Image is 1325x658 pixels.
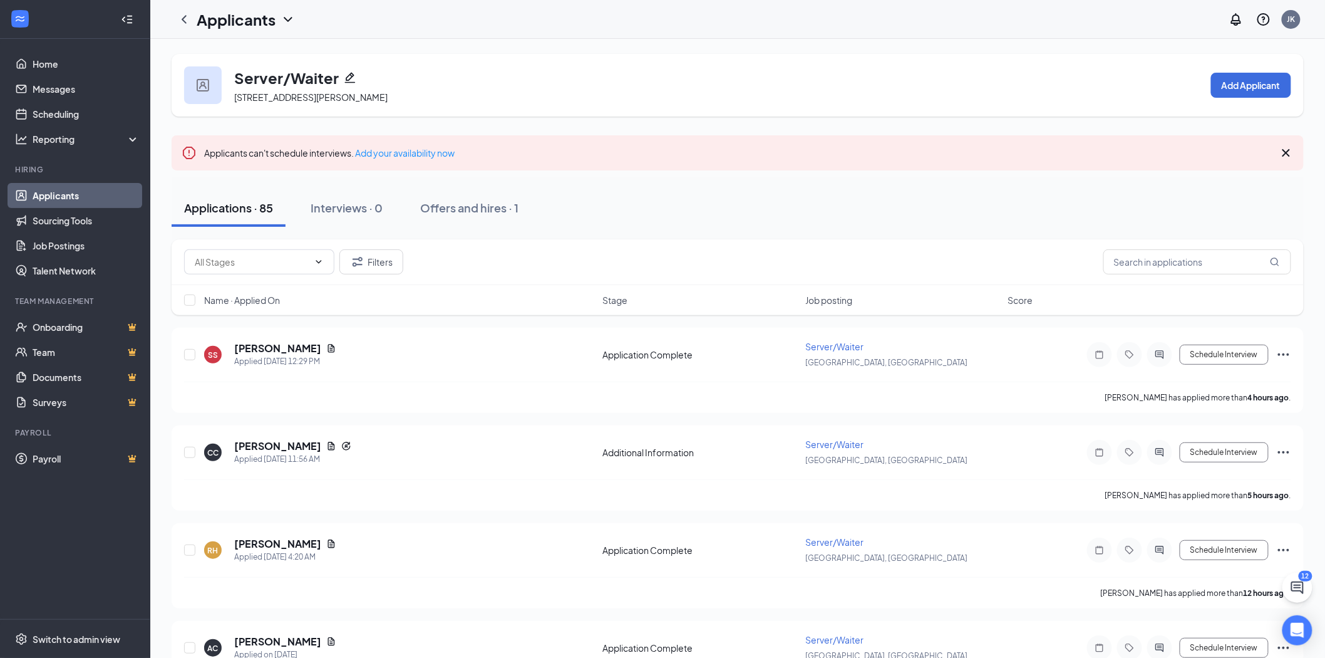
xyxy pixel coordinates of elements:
svg: ChatActive [1290,580,1305,595]
div: Team Management [15,296,137,306]
svg: Pencil [344,71,356,84]
svg: Note [1092,350,1107,360]
a: Scheduling [33,102,140,127]
span: Score [1008,294,1033,306]
svg: Ellipses [1276,640,1291,655]
h5: [PERSON_NAME] [234,342,321,355]
div: Applied [DATE] 4:20 AM [234,551,336,563]
div: 12 [1299,571,1312,582]
h5: [PERSON_NAME] [234,537,321,551]
svg: Document [326,637,336,647]
svg: Note [1092,447,1107,457]
div: Application Complete [602,642,798,654]
a: Talent Network [33,258,140,283]
a: SurveysCrown [33,390,140,415]
svg: Ellipses [1276,543,1291,558]
button: Schedule Interview [1180,540,1269,560]
span: Applicants can't schedule interviews. [204,147,455,159]
b: 12 hours ago [1244,588,1289,598]
span: Name · Applied On [204,294,280,306]
div: JK [1287,14,1296,24]
span: Server/Waiter [805,536,864,548]
p: [PERSON_NAME] has applied more than . [1101,588,1291,598]
div: CC [207,447,219,458]
div: Open Intercom Messenger [1282,615,1312,645]
span: Server/Waiter [805,439,864,450]
svg: ActiveChat [1152,447,1167,457]
svg: Analysis [15,133,28,145]
input: All Stages [195,255,309,269]
h3: Server/Waiter [234,67,339,88]
svg: Note [1092,545,1107,555]
svg: Reapply [341,441,351,451]
button: Schedule Interview [1180,638,1269,658]
span: Stage [602,294,627,306]
div: Applied [DATE] 12:29 PM [234,355,336,368]
svg: Collapse [121,13,133,26]
svg: Tag [1122,643,1137,653]
a: DocumentsCrown [33,365,140,390]
div: Additional Information [602,446,798,459]
span: [GEOGRAPHIC_DATA], [GEOGRAPHIC_DATA] [805,358,967,367]
svg: Document [326,441,336,451]
a: TeamCrown [33,340,140,365]
svg: Ellipses [1276,445,1291,460]
svg: Document [326,343,336,353]
svg: WorkstreamLogo [14,13,26,25]
svg: Filter [350,254,365,269]
span: [GEOGRAPHIC_DATA], [GEOGRAPHIC_DATA] [805,553,967,563]
button: Schedule Interview [1180,442,1269,462]
div: Interviews · 0 [311,200,383,216]
svg: ActiveChat [1152,545,1167,555]
div: Switch to admin view [33,633,120,645]
input: Search in applications [1103,249,1291,274]
a: Add your availability now [355,147,455,159]
div: Hiring [15,164,137,175]
h5: [PERSON_NAME] [234,439,321,453]
span: Job posting [805,294,852,306]
svg: ChevronDown [281,12,296,27]
a: Messages [33,76,140,102]
h1: Applicants [197,9,276,30]
p: [PERSON_NAME] has applied more than . [1105,392,1291,403]
a: Applicants [33,183,140,208]
span: [STREET_ADDRESS][PERSON_NAME] [234,91,388,103]
svg: Tag [1122,545,1137,555]
div: Applied [DATE] 11:56 AM [234,453,351,466]
img: user icon [197,79,209,91]
span: Server/Waiter [805,634,864,645]
svg: MagnifyingGlass [1270,257,1280,267]
div: Application Complete [602,544,798,556]
svg: Ellipses [1276,347,1291,362]
div: Reporting [33,133,140,145]
svg: ActiveChat [1152,350,1167,360]
svg: Error [182,145,197,160]
button: ChatActive [1282,573,1312,603]
svg: Settings [15,633,28,645]
svg: Document [326,539,336,549]
div: Offers and hires · 1 [420,200,518,216]
b: 4 hours ago [1248,393,1289,402]
div: Application Complete [602,348,798,361]
svg: Cross [1279,145,1294,160]
svg: ActiveChat [1152,643,1167,653]
p: [PERSON_NAME] has applied more than . [1105,490,1291,501]
svg: ChevronLeft [177,12,192,27]
svg: QuestionInfo [1256,12,1271,27]
div: Payroll [15,427,137,438]
button: Add Applicant [1211,73,1291,98]
h5: [PERSON_NAME] [234,635,321,649]
a: Job Postings [33,233,140,258]
div: AC [208,643,219,654]
a: PayrollCrown [33,446,140,471]
span: Server/Waiter [805,341,864,352]
div: RH [208,545,219,556]
a: Sourcing Tools [33,208,140,233]
div: Applications · 85 [184,200,273,216]
a: OnboardingCrown [33,315,140,340]
b: 5 hours ago [1248,491,1289,500]
svg: Tag [1122,447,1137,457]
button: Filter Filters [339,249,403,274]
a: Home [33,51,140,76]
